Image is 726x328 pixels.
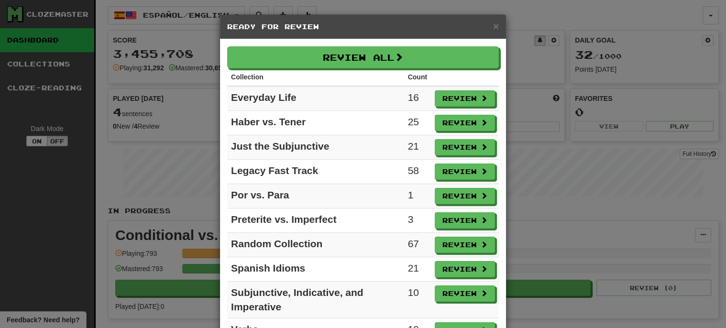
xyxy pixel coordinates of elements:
[227,111,404,135] td: Haber vs. Tener
[404,135,431,160] td: 21
[493,21,499,32] span: ×
[404,111,431,135] td: 25
[435,212,495,229] button: Review
[404,184,431,208] td: 1
[227,46,499,68] button: Review All
[227,208,404,233] td: Preterite vs. Imperfect
[435,261,495,277] button: Review
[404,208,431,233] td: 3
[227,233,404,257] td: Random Collection
[227,22,499,32] h5: Ready for Review
[404,282,431,318] td: 10
[227,282,404,318] td: Subjunctive, Indicative, and Imperative
[404,68,431,86] th: Count
[404,257,431,282] td: 21
[404,86,431,111] td: 16
[435,139,495,155] button: Review
[227,68,404,86] th: Collection
[493,21,499,31] button: Close
[227,184,404,208] td: Por vs. Para
[435,90,495,107] button: Review
[435,164,495,180] button: Review
[435,188,495,204] button: Review
[404,233,431,257] td: 67
[404,160,431,184] td: 58
[435,285,495,302] button: Review
[227,160,404,184] td: Legacy Fast Track
[435,115,495,131] button: Review
[435,237,495,253] button: Review
[227,257,404,282] td: Spanish Idioms
[227,135,404,160] td: Just the Subjunctive
[227,86,404,111] td: Everyday Life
